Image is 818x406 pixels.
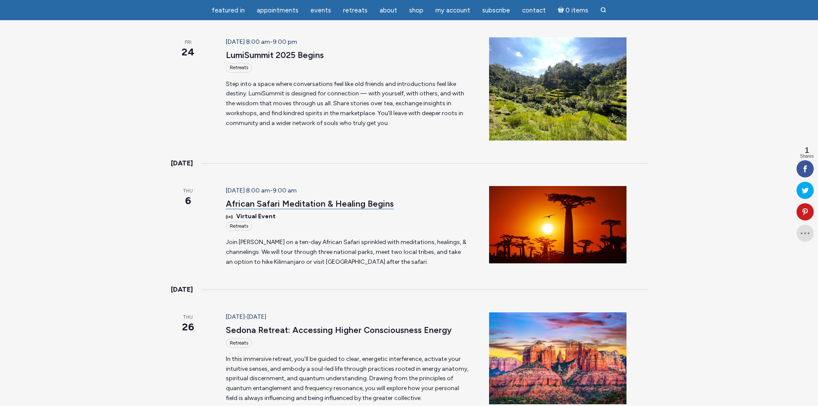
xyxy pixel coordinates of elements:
[226,50,324,61] a: LumiSummit 2025 Begins
[489,186,626,263] img: Baobab-Tree-Sunset-JBM
[404,2,429,19] a: Shop
[566,7,588,14] span: 0 items
[226,313,266,321] time: -
[226,198,394,209] a: African Safari Meditation & Healing Begins
[273,38,297,46] span: 9:00 pm
[343,6,368,14] span: Retreats
[226,187,297,194] time: -
[338,2,373,19] a: Retreats
[305,2,336,19] a: Events
[226,354,468,403] p: In this immersive retreat, you’ll be guided to clear, energetic interference, activate your intui...
[517,2,551,19] a: Contact
[226,238,468,267] p: Join [PERSON_NAME] on a ten-day African Safari sprinkled with meditations, healings, & channeling...
[207,2,250,19] a: featured in
[380,6,397,14] span: About
[212,6,245,14] span: featured in
[226,222,252,231] div: Retreats
[374,2,402,19] a: About
[171,320,206,334] span: 26
[252,2,304,19] a: Appointments
[226,79,468,128] p: Step into a space where conversations feel like old friends and introductions feel like destiny. ...
[522,6,546,14] span: Contact
[226,313,245,321] span: [DATE]
[226,325,452,336] a: Sedona Retreat: Accessing Higher Consciousness Energy
[489,312,626,404] img: Sedona-Arizona
[800,147,814,154] span: 1
[226,339,252,348] div: Retreats
[171,314,206,321] span: Thu
[171,284,193,295] time: [DATE]
[273,187,297,194] span: 9:00 am
[171,45,206,59] span: 24
[226,38,270,46] span: [DATE] 8:00 am
[477,2,515,19] a: Subscribe
[226,38,297,46] time: -
[226,63,252,72] div: Retreats
[558,6,566,14] i: Cart
[171,193,206,208] span: 6
[171,158,193,169] time: [DATE]
[409,6,423,14] span: Shop
[489,37,626,140] img: JBM Bali Rice Fields 2
[171,39,206,46] span: Fri
[236,212,276,222] span: Virtual Event
[257,6,298,14] span: Appointments
[430,2,475,19] a: My Account
[310,6,331,14] span: Events
[247,313,266,321] span: [DATE]
[553,1,594,19] a: Cart0 items
[482,6,510,14] span: Subscribe
[435,6,470,14] span: My Account
[171,9,648,404] div: List of Events
[800,154,814,159] span: Shares
[171,188,206,195] span: Thu
[226,187,270,194] span: [DATE] 8:00 am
